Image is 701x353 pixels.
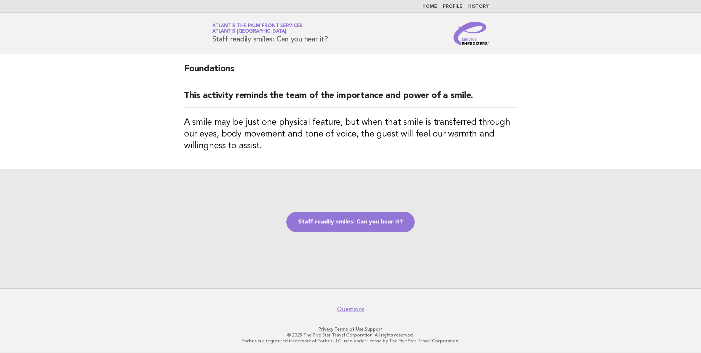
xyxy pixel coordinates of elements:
a: Support [365,327,383,332]
span: Atlantis [GEOGRAPHIC_DATA] [212,29,286,34]
p: · · [126,326,575,332]
a: Profile [443,4,462,9]
h2: Foundations [184,63,517,81]
a: Terms of Use [334,327,364,332]
h3: A smile may be just one physical feature, but when that smile is transferred through our eyes, bo... [184,117,517,152]
a: Questions [337,306,364,313]
p: Forbes is a registered trademark of Forbes LLC used under license by The Five Star Travel Corpora... [126,338,575,344]
a: Privacy [319,327,333,332]
a: History [468,4,489,9]
h1: Staff readily smiles: Can you hear it? [212,24,328,43]
a: Staff readily smiles: Can you hear it? [286,212,415,232]
img: Service Energizers [454,22,489,45]
a: Atlantis The Palm Front ServicesAtlantis [GEOGRAPHIC_DATA] [212,23,302,34]
h2: This activity reminds the team of the importance and power of a smile. [184,90,517,108]
a: Home [422,4,437,9]
p: © 2025 The Five Star Travel Corporation. All rights reserved. [126,332,575,338]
